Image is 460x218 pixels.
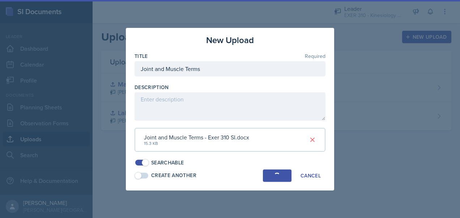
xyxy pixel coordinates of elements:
input: Enter title [135,61,325,76]
span: Required [305,54,325,59]
div: Joint and Muscle Terms - Exer 310 SI.docx [144,133,249,142]
div: 15.3 KB [144,140,249,147]
div: Searchable [151,159,184,167]
div: Create Another [151,172,196,179]
label: Title [135,53,148,60]
label: Description [135,84,169,91]
h3: New Upload [206,34,254,47]
button: Cancel [296,169,325,182]
div: Cancel [301,173,321,179]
